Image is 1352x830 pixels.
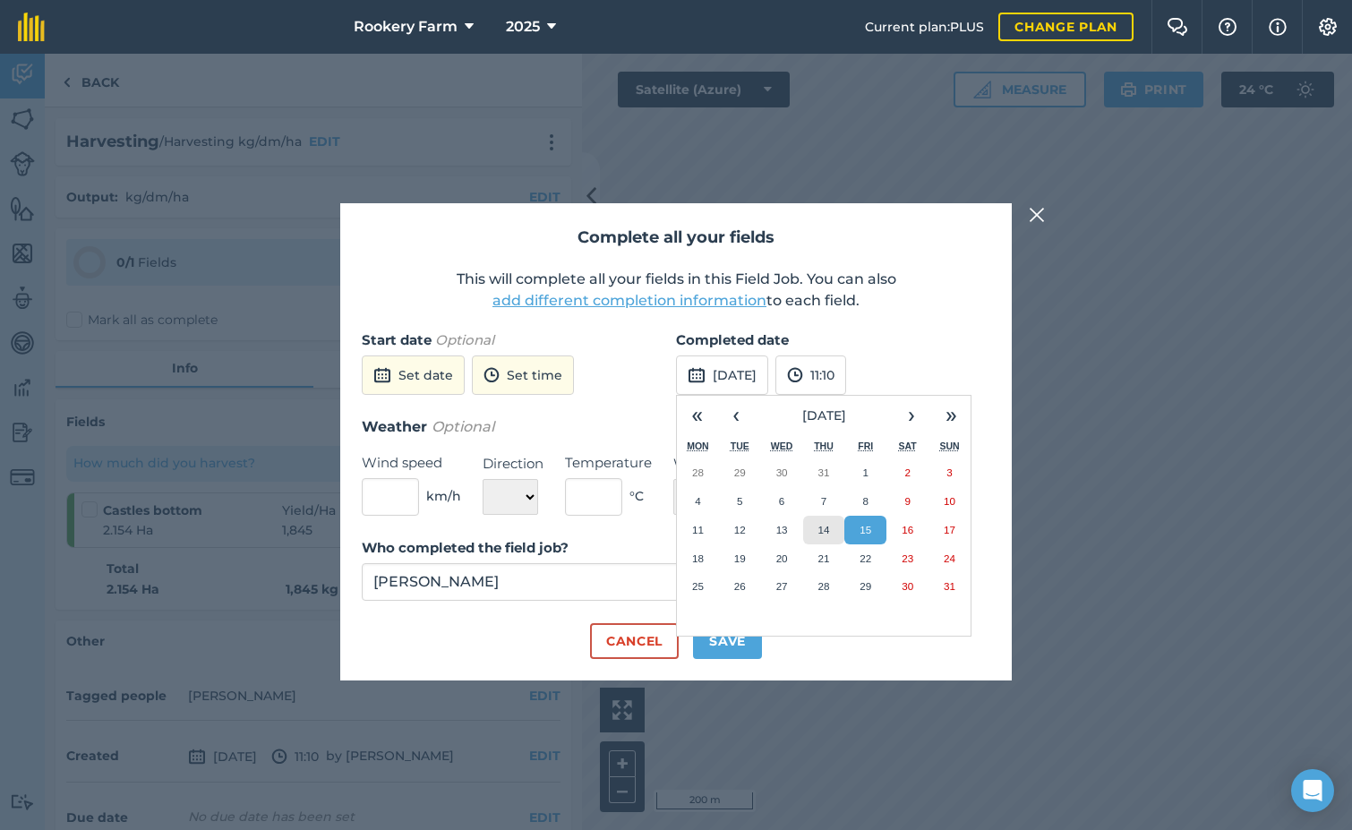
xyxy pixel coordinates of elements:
[886,487,928,516] button: 9 August 2025
[492,290,766,312] button: add different completion information
[844,516,886,544] button: 15 August 2025
[928,516,971,544] button: 17 August 2025
[483,364,500,386] img: svg+xml;base64,PD94bWwgdmVyc2lvbj0iMS4wIiBlbmNvZGluZz0idXRmLTgiPz4KPCEtLSBHZW5lcmF0b3I6IEFkb2JlIE...
[629,486,644,506] span: ° C
[676,331,789,348] strong: Completed date
[892,396,931,435] button: ›
[844,572,886,601] button: 29 August 2025
[902,552,913,564] abbr: 23 August 2025
[483,453,543,475] label: Direction
[734,524,746,535] abbr: 12 August 2025
[734,466,746,478] abbr: 29 July 2025
[863,495,869,507] abbr: 8 August 2025
[692,524,704,535] abbr: 11 August 2025
[944,580,955,592] abbr: 31 August 2025
[902,524,913,535] abbr: 16 August 2025
[803,572,845,601] button: 28 August 2025
[719,572,761,601] button: 26 August 2025
[362,539,569,556] strong: Who completed the field job?
[776,524,788,535] abbr: 13 August 2025
[886,516,928,544] button: 16 August 2025
[693,623,762,659] button: Save
[776,580,788,592] abbr: 27 August 2025
[716,396,756,435] button: ‹
[817,552,829,564] abbr: 21 August 2025
[761,544,803,573] button: 20 August 2025
[734,552,746,564] abbr: 19 August 2025
[719,516,761,544] button: 12 August 2025
[1217,18,1238,36] img: A question mark icon
[944,495,955,507] abbr: 10 August 2025
[692,552,704,564] abbr: 18 August 2025
[761,458,803,487] button: 30 July 2025
[687,441,709,451] abbr: Monday
[860,552,871,564] abbr: 22 August 2025
[775,355,846,395] button: 11:10
[695,495,700,507] abbr: 4 August 2025
[863,466,869,478] abbr: 1 August 2025
[821,495,826,507] abbr: 7 August 2025
[787,364,803,386] img: svg+xml;base64,PD94bWwgdmVyc2lvbj0iMS4wIiBlbmNvZGluZz0idXRmLTgiPz4KPCEtLSBHZW5lcmF0b3I6IEFkb2JlIE...
[676,355,768,395] button: [DATE]
[362,355,465,395] button: Set date
[756,396,892,435] button: [DATE]
[761,487,803,516] button: 6 August 2025
[803,458,845,487] button: 31 July 2025
[928,458,971,487] button: 3 August 2025
[362,415,990,439] h3: Weather
[435,331,494,348] em: Optional
[817,524,829,535] abbr: 14 August 2025
[362,331,432,348] strong: Start date
[362,269,990,312] p: This will complete all your fields in this Field Job. You can also to each field.
[677,572,719,601] button: 25 August 2025
[776,552,788,564] abbr: 20 August 2025
[432,418,494,435] em: Optional
[677,544,719,573] button: 18 August 2025
[362,225,990,251] h2: Complete all your fields
[860,524,871,535] abbr: 15 August 2025
[817,580,829,592] abbr: 28 August 2025
[803,516,845,544] button: 14 August 2025
[362,452,461,474] label: Wind speed
[860,580,871,592] abbr: 29 August 2025
[814,441,834,451] abbr: Thursday
[904,495,910,507] abbr: 9 August 2025
[761,572,803,601] button: 27 August 2025
[858,441,873,451] abbr: Friday
[946,466,952,478] abbr: 3 August 2025
[944,524,955,535] abbr: 17 August 2025
[886,544,928,573] button: 23 August 2025
[928,487,971,516] button: 10 August 2025
[719,544,761,573] button: 19 August 2025
[719,458,761,487] button: 29 July 2025
[776,466,788,478] abbr: 30 July 2025
[931,396,971,435] button: »
[865,17,984,37] span: Current plan : PLUS
[719,487,761,516] button: 5 August 2025
[844,458,886,487] button: 1 August 2025
[771,441,793,451] abbr: Wednesday
[677,458,719,487] button: 28 July 2025
[506,16,540,38] span: 2025
[688,364,706,386] img: svg+xml;base64,PD94bWwgdmVyc2lvbj0iMS4wIiBlbmNvZGluZz0idXRmLTgiPz4KPCEtLSBHZW5lcmF0b3I6IEFkb2JlIE...
[904,466,910,478] abbr: 2 August 2025
[817,466,829,478] abbr: 31 July 2025
[761,516,803,544] button: 13 August 2025
[886,572,928,601] button: 30 August 2025
[692,466,704,478] abbr: 28 July 2025
[426,486,461,506] span: km/h
[1317,18,1339,36] img: A cog icon
[692,580,704,592] abbr: 25 August 2025
[373,364,391,386] img: svg+xml;base64,PD94bWwgdmVyc2lvbj0iMS4wIiBlbmNvZGluZz0idXRmLTgiPz4KPCEtLSBHZW5lcmF0b3I6IEFkb2JlIE...
[1167,18,1188,36] img: Two speech bubbles overlapping with the left bubble in the forefront
[899,441,917,451] abbr: Saturday
[673,453,762,475] label: Weather
[928,544,971,573] button: 24 August 2025
[902,580,913,592] abbr: 30 August 2025
[802,407,846,424] span: [DATE]
[803,487,845,516] button: 7 August 2025
[731,441,749,451] abbr: Tuesday
[590,623,679,659] button: Cancel
[737,495,742,507] abbr: 5 August 2025
[844,544,886,573] button: 22 August 2025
